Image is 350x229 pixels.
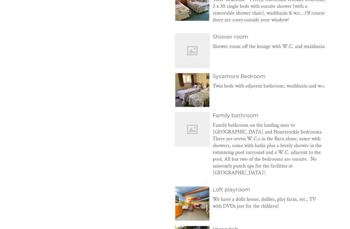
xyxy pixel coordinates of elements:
[213,33,325,40] h3: Shower room
[175,112,209,146] img: Family bathroom
[213,43,325,50] p: Shower room off the lounge with W.C. and washbasin
[213,122,325,176] p: Family bathroom on the landing near to [GEOGRAPHIC_DATA] and Honeysuckle bedrooms. There are seve...
[213,83,325,89] p: Twin beds with adjacent bathroom, washbasin and w.c.
[213,196,325,210] p: We have a dolls house, dollies, play farm, etc., TV with DVDs just for the children!
[213,186,325,193] h3: Loft playroom
[175,187,209,221] img: Loft playroom
[175,73,209,107] img: Sycamore Bedroom
[175,34,209,68] img: Shower room
[213,112,325,119] h3: Family bathroom
[213,73,325,79] h3: Sycamore Bedroom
